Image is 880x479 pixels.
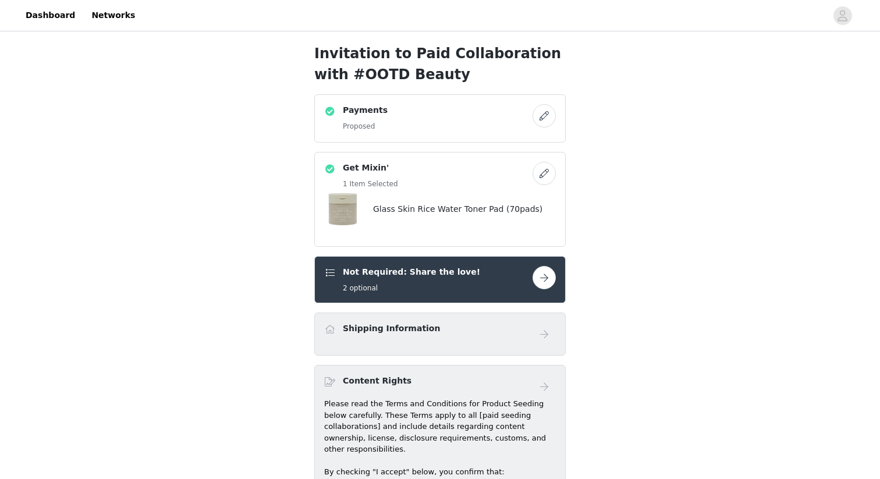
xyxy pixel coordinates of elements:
[343,266,480,278] h4: Not Required: Share the love!
[343,179,398,189] h5: 1 Item Selected
[84,2,142,29] a: Networks
[314,256,566,303] div: Not Required: Share the love!
[343,375,411,387] h4: Content Rights
[314,152,566,247] div: Get Mixin'
[373,203,542,215] h4: Glass Skin Rice Water Toner Pad (70pads)
[837,6,848,25] div: avatar
[343,322,440,335] h4: Shipping Information
[314,313,566,356] div: Shipping Information
[343,283,480,293] h5: 2 optional
[314,43,566,85] h1: Invitation to Paid Collaboration with #OOTD Beauty
[343,162,398,174] h4: Get Mixin'
[343,121,388,132] h5: Proposed
[314,94,566,143] div: Payments
[19,2,82,29] a: Dashboard
[324,190,361,228] img: Glass Skin Rice Water Toner Pad (70pads)
[343,104,388,116] h4: Payments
